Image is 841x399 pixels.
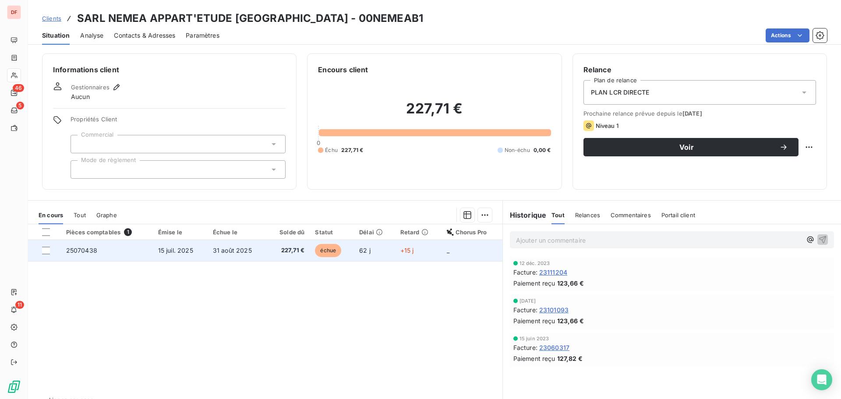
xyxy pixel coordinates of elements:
[77,11,423,26] h3: SARL NEMEA APPART'ETUDE [GEOGRAPHIC_DATA] - 00NEMEAB1
[534,146,551,154] span: 0,00 €
[318,64,368,75] h6: Encours client
[71,116,286,128] span: Propriétés Client
[583,110,816,117] span: Prochaine relance prévue depuis le
[325,146,338,154] span: Échu
[519,336,549,341] span: 15 juin 2023
[42,14,61,23] a: Clients
[766,28,809,42] button: Actions
[596,122,618,129] span: Niveau 1
[539,343,569,352] span: 23060317
[539,305,569,314] span: 23101093
[158,229,202,236] div: Émise le
[272,229,305,236] div: Solde dû
[74,212,86,219] span: Tout
[513,343,537,352] span: Facture :
[594,144,779,151] span: Voir
[682,110,702,117] span: [DATE]
[575,212,600,219] span: Relances
[124,228,132,236] span: 1
[272,246,305,255] span: 227,71 €
[39,212,63,219] span: En cours
[213,247,252,254] span: 31 août 2025
[71,92,90,101] span: Aucun
[513,305,537,314] span: Facture :
[447,247,449,254] span: _
[53,64,286,75] h6: Informations client
[557,316,584,325] span: 123,66 €
[400,229,436,236] div: Retard
[519,261,550,266] span: 12 déc. 2023
[583,138,799,156] button: Voir
[78,166,85,173] input: Ajouter une valeur
[71,84,110,91] span: Gestionnaires
[318,100,551,126] h2: 227,71 €
[315,229,349,236] div: Statut
[15,301,24,309] span: 11
[186,31,219,40] span: Paramètres
[42,31,70,40] span: Situation
[213,229,262,236] div: Échue le
[96,212,117,219] span: Graphe
[557,354,583,363] span: 127,82 €
[513,268,537,277] span: Facture :
[317,139,320,146] span: 0
[519,298,536,304] span: [DATE]
[539,268,567,277] span: 23111204
[359,247,371,254] span: 62 j
[359,229,390,236] div: Délai
[513,354,555,363] span: Paiement reçu
[591,88,649,97] span: PLAN LCR DIRECTE
[661,212,695,219] span: Portail client
[78,140,85,148] input: Ajouter une valeur
[114,31,175,40] span: Contacts & Adresses
[447,229,497,236] div: Chorus Pro
[400,247,414,254] span: +15 j
[80,31,103,40] span: Analyse
[551,212,565,219] span: Tout
[66,228,148,236] div: Pièces comptables
[66,247,97,254] span: 25070438
[13,84,24,92] span: 46
[158,247,193,254] span: 15 juil. 2025
[42,15,61,22] span: Clients
[611,212,651,219] span: Commentaires
[503,210,547,220] h6: Historique
[341,146,363,154] span: 227,71 €
[513,316,555,325] span: Paiement reçu
[513,279,555,288] span: Paiement reçu
[16,102,24,109] span: 5
[315,244,341,257] span: échue
[583,64,816,75] h6: Relance
[7,380,21,394] img: Logo LeanPay
[505,146,530,154] span: Non-échu
[557,279,584,288] span: 123,66 €
[7,5,21,19] div: DF
[811,369,832,390] div: Open Intercom Messenger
